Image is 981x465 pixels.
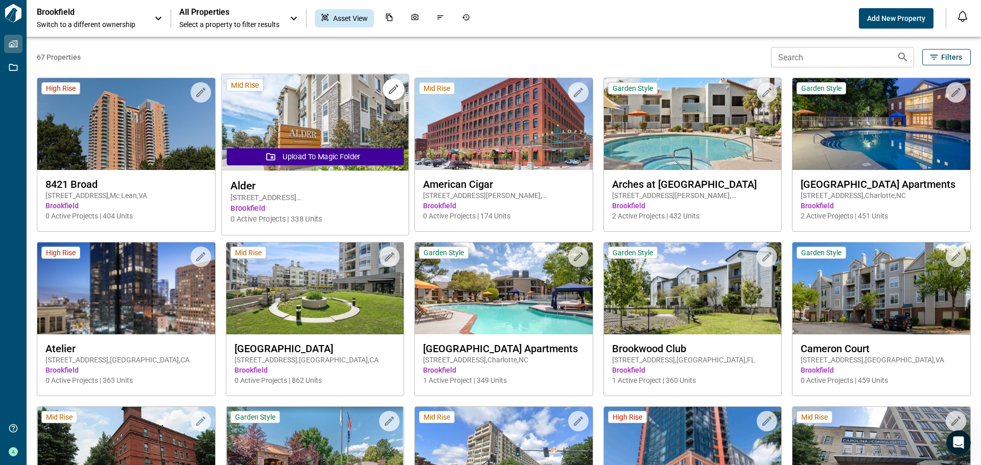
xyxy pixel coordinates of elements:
span: Brookfield [230,203,400,214]
span: 0 Active Projects | 404 Units [45,211,207,221]
span: 0 Active Projects | 338 Units [230,214,400,225]
span: High Rise [613,412,642,422]
span: Brookfield [801,201,962,211]
span: Brookfield [235,365,396,375]
span: Alder [230,179,400,192]
span: Garden Style [801,84,842,93]
span: Brookfield [612,201,774,211]
button: Upload to Magic Folder [226,148,403,165]
span: 0 Active Projects | 459 Units [801,375,962,385]
span: [STREET_ADDRESS][PERSON_NAME] , [GEOGRAPHIC_DATA] , VA [423,190,585,201]
span: 2 Active Projects | 451 Units [801,211,962,221]
span: [STREET_ADDRESS] , [GEOGRAPHIC_DATA] , FL [612,355,774,365]
span: Mid Rise [424,412,450,422]
span: Garden Style [235,412,275,422]
img: property-asset [792,78,970,170]
span: 1 Active Project | 360 Units [612,375,774,385]
span: All Properties [179,7,279,17]
span: Select a property to filter results [179,19,279,30]
span: Mid Rise [231,80,259,90]
p: Brookfield [37,7,129,17]
img: property-asset [37,78,215,170]
img: property-asset [226,242,404,334]
span: [STREET_ADDRESS] , [GEOGRAPHIC_DATA] , CA [45,355,207,365]
span: Add New Property [867,13,925,23]
span: [STREET_ADDRESS] , Charlotte , NC [423,355,585,365]
span: [STREET_ADDRESS] , Mc Lean , VA [45,190,207,201]
span: [GEOGRAPHIC_DATA] [235,342,396,355]
img: property-asset [604,242,782,334]
span: [STREET_ADDRESS][PERSON_NAME] , Northridge , CA [230,192,400,203]
div: Job History [456,9,476,28]
img: property-asset [37,242,215,334]
span: Mid Rise [424,84,450,93]
span: Brookfield [801,365,962,375]
span: Brookfield [423,365,585,375]
span: High Rise [46,248,76,257]
img: property-asset [415,242,593,334]
div: Issues & Info [430,9,451,28]
span: Brookwood Club [612,342,774,355]
span: Garden Style [613,248,653,257]
span: Atelier [45,342,207,355]
div: Documents [379,9,400,28]
button: Search properties [893,47,913,67]
span: Cameron Court [801,342,962,355]
img: property-asset [415,78,593,170]
span: Mid Rise [235,248,262,257]
span: Garden Style [424,248,464,257]
span: 0 Active Projects | 862 Units [235,375,396,385]
span: Garden Style [613,84,653,93]
span: Asset View [333,13,368,23]
span: 1 Active Project | 349 Units [423,375,585,385]
button: Open notification feed [954,8,971,25]
span: American Cigar [423,178,585,190]
span: [GEOGRAPHIC_DATA] Apartments [801,178,962,190]
span: 0 Active Projects | 363 Units [45,375,207,385]
span: Arches at [GEOGRAPHIC_DATA] [612,178,774,190]
span: Filters [941,52,962,62]
span: Brookfield [612,365,774,375]
span: [GEOGRAPHIC_DATA] Apartments [423,342,585,355]
button: Add New Property [859,8,933,29]
span: 2 Active Projects | 432 Units [612,211,774,221]
div: Photos [405,9,425,28]
span: 0 Active Projects | 174 Units [423,211,585,221]
span: Brookfield [45,365,207,375]
span: Switch to a different ownership [37,19,144,30]
span: [STREET_ADDRESS] , [GEOGRAPHIC_DATA] , VA [801,355,962,365]
span: 67 Properties [37,52,767,62]
span: Mid Rise [46,412,73,422]
img: property-asset [222,75,408,171]
span: [STREET_ADDRESS] , [GEOGRAPHIC_DATA] , CA [235,355,396,365]
span: [STREET_ADDRESS][PERSON_NAME] , [PERSON_NAME] , AZ [612,190,774,201]
iframe: Intercom live chat [946,430,971,455]
div: Asset View [315,9,374,28]
img: property-asset [792,242,970,334]
img: property-asset [604,78,782,170]
span: Mid Rise [801,412,828,422]
span: Garden Style [801,248,842,257]
button: Filters [922,49,971,65]
span: High Rise [46,84,76,93]
span: [STREET_ADDRESS] , Charlotte , NC [801,190,962,201]
span: 8421 Broad [45,178,207,190]
span: Brookfield [423,201,585,211]
span: Brookfield [45,201,207,211]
